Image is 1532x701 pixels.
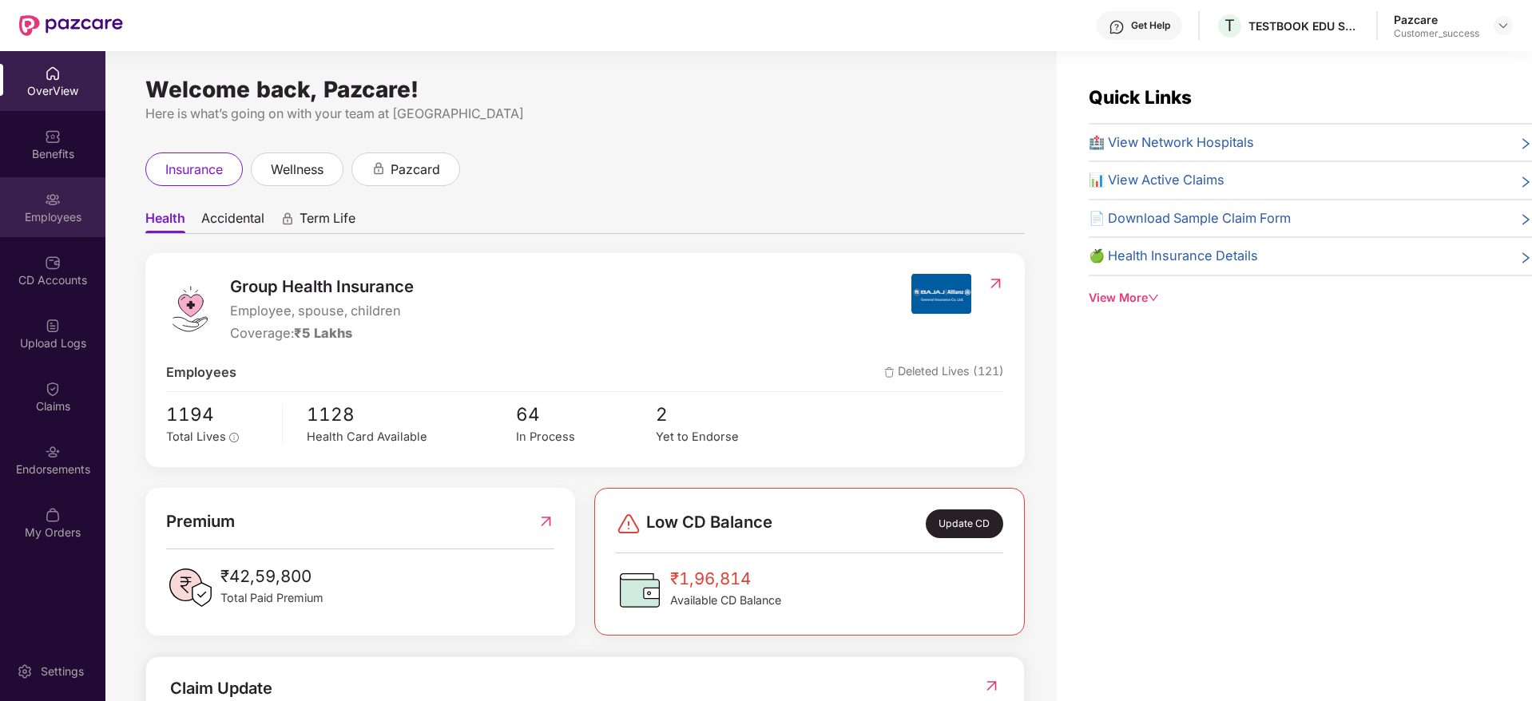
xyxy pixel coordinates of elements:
[45,65,61,81] img: svg+xml;base64,PHN2ZyBpZD0iSG9tZSIgeG1sbnM9Imh0dHA6Ly93d3cudzMub3JnLzIwMDAvc3ZnIiB3aWR0aD0iMjAiIG...
[230,274,414,299] span: Group Health Insurance
[230,323,414,344] div: Coverage:
[670,592,781,609] span: Available CD Balance
[220,564,323,589] span: ₹42,59,800
[1131,19,1170,32] div: Get Help
[166,285,214,333] img: logo
[229,433,239,442] span: info-circle
[145,210,185,233] span: Health
[300,210,355,233] span: Term Life
[911,274,971,314] img: insurerIcon
[987,275,1004,291] img: RedirectIcon
[220,589,323,607] span: Total Paid Premium
[170,676,272,701] div: Claim Update
[656,400,796,429] span: 2
[983,678,1000,694] img: RedirectIcon
[516,428,656,446] div: In Process
[1248,18,1360,34] div: TESTBOOK EDU SOLUTIONS PRIVATE LIMITED
[280,212,295,226] div: animation
[1089,246,1258,267] span: 🍏 Health Insurance Details
[45,192,61,208] img: svg+xml;base64,PHN2ZyBpZD0iRW1wbG95ZWVzIiB4bWxucz0iaHR0cDovL3d3dy53My5vcmcvMjAwMC9zdmciIHdpZHRoPS...
[926,509,1003,538] div: Update CD
[616,566,664,614] img: CDBalanceIcon
[166,362,236,383] span: Employees
[271,160,323,180] span: wellness
[1089,86,1192,108] span: Quick Links
[656,428,796,446] div: Yet to Endorse
[45,255,61,271] img: svg+xml;base64,PHN2ZyBpZD0iQ0RfQWNjb3VudHMiIGRhdGEtbmFtZT0iQ0QgQWNjb3VudHMiIHhtbG5zPSJodHRwOi8vd3...
[646,509,772,538] span: Low CD Balance
[670,566,781,592] span: ₹1,96,814
[1519,173,1532,191] span: right
[166,564,214,612] img: PaidPremiumIcon
[166,400,271,429] span: 1194
[1089,170,1224,191] span: 📊 View Active Claims
[884,367,895,378] img: deleteIcon
[1394,12,1479,27] div: Pazcare
[294,325,352,341] span: ₹5 Lakhs
[1519,212,1532,229] span: right
[307,428,516,446] div: Health Card Available
[1148,292,1159,303] span: down
[19,15,123,36] img: New Pazcare Logo
[1089,208,1291,229] span: 📄 Download Sample Claim Form
[1089,289,1532,307] div: View More
[45,318,61,334] img: svg+xml;base64,PHN2ZyBpZD0iVXBsb2FkX0xvZ3MiIGRhdGEtbmFtZT0iVXBsb2FkIExvZ3MiIHhtbG5zPSJodHRwOi8vd3...
[1519,136,1532,153] span: right
[166,430,226,444] span: Total Lives
[45,507,61,523] img: svg+xml;base64,PHN2ZyBpZD0iTXlfT3JkZXJzIiBkYXRhLW5hbWU9Ik15IE9yZGVycyIgeG1sbnM9Imh0dHA6Ly93d3cudz...
[45,129,61,145] img: svg+xml;base64,PHN2ZyBpZD0iQmVuZWZpdHMiIHhtbG5zPSJodHRwOi8vd3d3LnczLm9yZy8yMDAwL3N2ZyIgd2lkdGg9Ij...
[45,444,61,460] img: svg+xml;base64,PHN2ZyBpZD0iRW5kb3JzZW1lbnRzIiB4bWxucz0iaHR0cDovL3d3dy53My5vcmcvMjAwMC9zdmciIHdpZH...
[538,509,554,534] img: RedirectIcon
[145,83,1025,96] div: Welcome back, Pazcare!
[165,160,223,180] span: insurance
[371,161,386,176] div: animation
[166,509,235,534] span: Premium
[616,511,641,537] img: svg+xml;base64,PHN2ZyBpZD0iRGFuZ2VyLTMyeDMyIiB4bWxucz0iaHR0cDovL3d3dy53My5vcmcvMjAwMC9zdmciIHdpZH...
[1224,16,1235,35] span: T
[17,663,33,679] img: svg+xml;base64,PHN2ZyBpZD0iU2V0dGluZy0yMHgyMCIgeG1sbnM9Imh0dHA6Ly93d3cudzMub3JnLzIwMDAvc3ZnIiB3aW...
[201,210,264,233] span: Accidental
[391,160,440,180] span: pazcard
[230,301,414,322] span: Employee, spouse, children
[1519,249,1532,267] span: right
[36,663,89,679] div: Settings
[45,381,61,397] img: svg+xml;base64,PHN2ZyBpZD0iQ2xhaW0iIHhtbG5zPSJodHRwOi8vd3d3LnczLm9yZy8yMDAwL3N2ZyIgd2lkdGg9IjIwIi...
[516,400,656,429] span: 64
[1394,27,1479,40] div: Customer_success
[884,362,1004,383] span: Deleted Lives (121)
[307,400,516,429] span: 1128
[145,104,1025,124] div: Here is what’s going on with your team at [GEOGRAPHIC_DATA]
[1497,19,1510,32] img: svg+xml;base64,PHN2ZyBpZD0iRHJvcGRvd24tMzJ4MzIiIHhtbG5zPSJodHRwOi8vd3d3LnczLm9yZy8yMDAwL3N2ZyIgd2...
[1109,19,1125,35] img: svg+xml;base64,PHN2ZyBpZD0iSGVscC0zMngzMiIgeG1sbnM9Imh0dHA6Ly93d3cudzMub3JnLzIwMDAvc3ZnIiB3aWR0aD...
[1089,133,1254,153] span: 🏥 View Network Hospitals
